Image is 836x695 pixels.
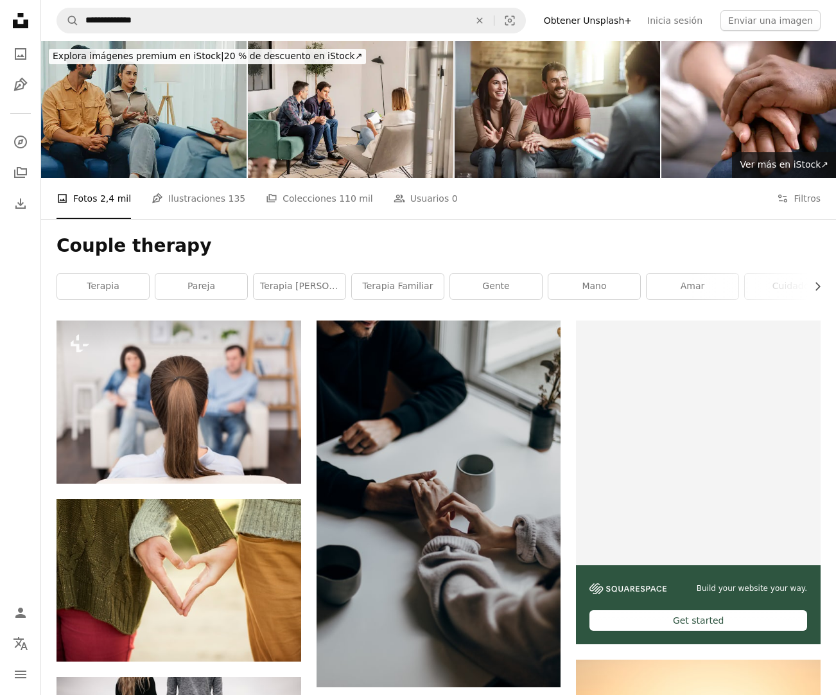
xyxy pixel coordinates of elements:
button: Menú [8,662,33,687]
span: Ver más en iStock ↗ [740,159,828,170]
button: Filtros [777,178,821,219]
img: Persona en camisa negra de manga larga sosteniendo una taza de cerámica blanca [317,321,561,687]
a: Ilustraciones [8,72,33,98]
a: terapia [57,274,149,299]
span: 135 [228,191,245,206]
a: Iniciar sesión / Registrarse [8,600,33,626]
button: Enviar una imagen [720,10,821,31]
a: persona formando forma de corazón con las manos [57,574,301,586]
img: Pareja feliz teniendo una sesión de consejería con terapeuta. [455,41,660,178]
a: Historial de descargas [8,191,33,216]
a: Persona en camisa negra de manga larga sosteniendo una taza de cerámica blanca [317,498,561,509]
a: Ver más en iStock↗ [732,152,836,178]
button: Borrar [466,8,494,33]
a: pareja [155,274,247,299]
img: persona formando forma de corazón con las manos [57,499,301,662]
img: file-1606177908946-d1eed1cbe4f5image [589,583,666,594]
a: mano [548,274,640,299]
a: Terapia familiar [352,274,444,299]
button: desplazar lista a la derecha [806,274,821,299]
a: Colecciones [8,160,33,186]
button: Idioma [8,631,33,656]
a: Explora imágenes premium en iStock|20 % de descuento en iStock↗ [41,41,374,72]
a: Usuarios 0 [394,178,458,219]
span: 0 [452,191,458,206]
h1: Couple therapy [57,234,821,258]
a: Ilustraciones 135 [152,178,245,219]
a: Terapia [PERSON_NAME] [254,274,345,299]
img: Young couple in serious discussion with mental health professional during marriage counseling ses... [41,41,247,178]
img: Psicología de pareja y familia. Psicóloga profesional simpática sentada frente a sus pacientes y ... [57,321,301,484]
div: Get started [589,610,807,631]
img: Pareja LGBT, terapia de pareja gay, hombre reflexivo que sufre de depresión [248,41,453,178]
div: 20 % de descuento en iStock ↗ [49,49,366,64]
a: Inicia sesión [640,10,710,31]
a: Obtener Unsplash+ [536,10,640,31]
a: Build your website your way.Get started [576,321,821,644]
span: Build your website your way. [697,583,807,594]
a: Fotos [8,41,33,67]
a: Psicología de pareja y familia. Psicóloga profesional simpática sentada frente a sus pacientes y ... [57,396,301,408]
span: Explora imágenes premium en iStock | [53,51,224,61]
a: Explorar [8,129,33,155]
button: Búsqueda visual [494,8,525,33]
a: amar [647,274,738,299]
span: 110 mil [339,191,373,206]
form: Encuentra imágenes en todo el sitio [57,8,526,33]
a: gente [450,274,542,299]
a: Colecciones 110 mil [266,178,373,219]
button: Buscar en Unsplash [57,8,79,33]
